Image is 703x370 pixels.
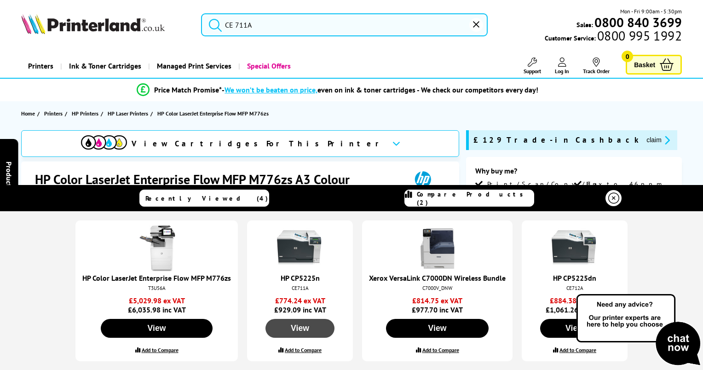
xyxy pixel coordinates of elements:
[108,109,148,118] span: HP Laser Printers
[475,166,673,180] div: Why buy me?
[404,190,534,207] a: Compare Products (2)
[555,68,569,75] span: Log In
[553,273,596,283] a: HP CP5225dn
[148,54,238,78] a: Managed Print Services
[60,54,148,78] a: Ink & Toner Cartridges
[44,109,65,118] a: Printers
[285,347,322,353] label: Add to Compare
[21,109,35,118] span: Home
[529,296,621,305] span: £884.38 ex VAT
[222,85,538,94] div: - even on ink & toner cartridges - We check our competitors every day!
[254,296,346,314] span: £929.09 inc VAT
[545,31,682,42] span: Customer Service:
[422,347,459,353] label: Add to Compare
[82,296,231,314] span: £6,035.98 inc VAT
[552,225,598,272] img: HP-CP5225-Front2-Small.jpg
[417,190,534,207] span: Compare Products (2)
[524,68,541,75] span: Support
[139,190,269,207] a: Recently Viewed (4)
[594,14,682,31] b: 0800 840 3699
[586,180,671,213] span: Up to 46ppm (A4) / 26ppm (A3) Mono Print
[44,109,63,118] span: Printers
[529,296,621,314] span: £1,061.26 inc VAT
[82,296,231,305] span: £5,029.98 ex VAT
[473,135,639,145] span: £129 Trade-in Cashback
[108,109,150,118] a: HP Laser Printers
[254,296,346,305] span: £774.24 ex VAT
[142,347,179,353] label: Add to Compare
[487,180,605,188] span: Print/Scan/Copy/Fax
[154,85,222,94] span: Price Match Promise*
[644,135,673,145] button: promo-description
[596,31,682,40] span: 0800 995 1992
[145,194,268,202] span: Recently Viewed (4)
[21,14,190,36] a: Printerland Logo
[555,58,569,75] a: Log In
[369,296,506,314] span: £977.70 inc VAT
[21,14,165,34] img: Printerland Logo
[85,285,229,291] div: T3U56A
[622,51,633,62] span: 0
[5,162,14,209] span: Product Finder
[69,54,141,78] span: Ink & Toner Cartridges
[402,171,444,188] img: HP
[238,54,298,78] a: Special Offers
[620,7,682,16] span: Mon - Fri 9:00am - 5:30pm
[157,109,271,118] a: HP Color LaserJet Enterprise Flow MFP M776zs
[540,319,609,338] button: View
[415,225,461,272] img: Xerox-C7000-Front-Main-Small.jpg
[81,135,127,150] img: View Cartridges
[277,225,323,272] img: HP-CP5225-Front2-Small.jpg
[21,54,60,78] a: Printers
[583,58,610,75] a: Track Order
[72,109,101,118] a: HP Printers
[101,319,212,338] button: View
[634,58,655,71] span: Basket
[225,85,317,94] span: We won’t be beaten on price,
[134,225,180,272] img: HP-M776zs-Front-Small.jpg
[531,285,618,291] div: CE712A
[157,109,269,118] span: HP Color LaserJet Enterprise Flow MFP M776zs
[559,347,596,353] label: Add to Compare
[626,55,682,75] a: Basket 0
[576,20,593,29] span: Sales:
[35,171,402,205] h1: HP Color LaserJet Enterprise Flow MFP M776zs A3 Colour Multifunction Laser Printer
[5,82,671,98] li: modal_Promise
[574,293,703,368] img: Open Live Chat window
[386,319,489,338] button: View
[369,273,506,283] a: Xerox VersaLink C7000DN Wireless Bundle
[593,18,682,27] a: 0800 840 3699
[132,139,385,149] span: View Cartridges For This Printer
[369,296,506,305] span: £814.75 ex VAT
[21,109,37,118] a: Home
[72,109,98,118] span: HP Printers
[265,319,334,338] button: View
[371,285,503,291] div: C7000V_DNW
[256,285,344,291] div: CE711A
[524,58,541,75] a: Support
[201,13,488,36] input: Search product
[281,273,320,283] a: HP CP5225n
[82,273,231,283] a: HP Color LaserJet Enterprise Flow MFP M776zs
